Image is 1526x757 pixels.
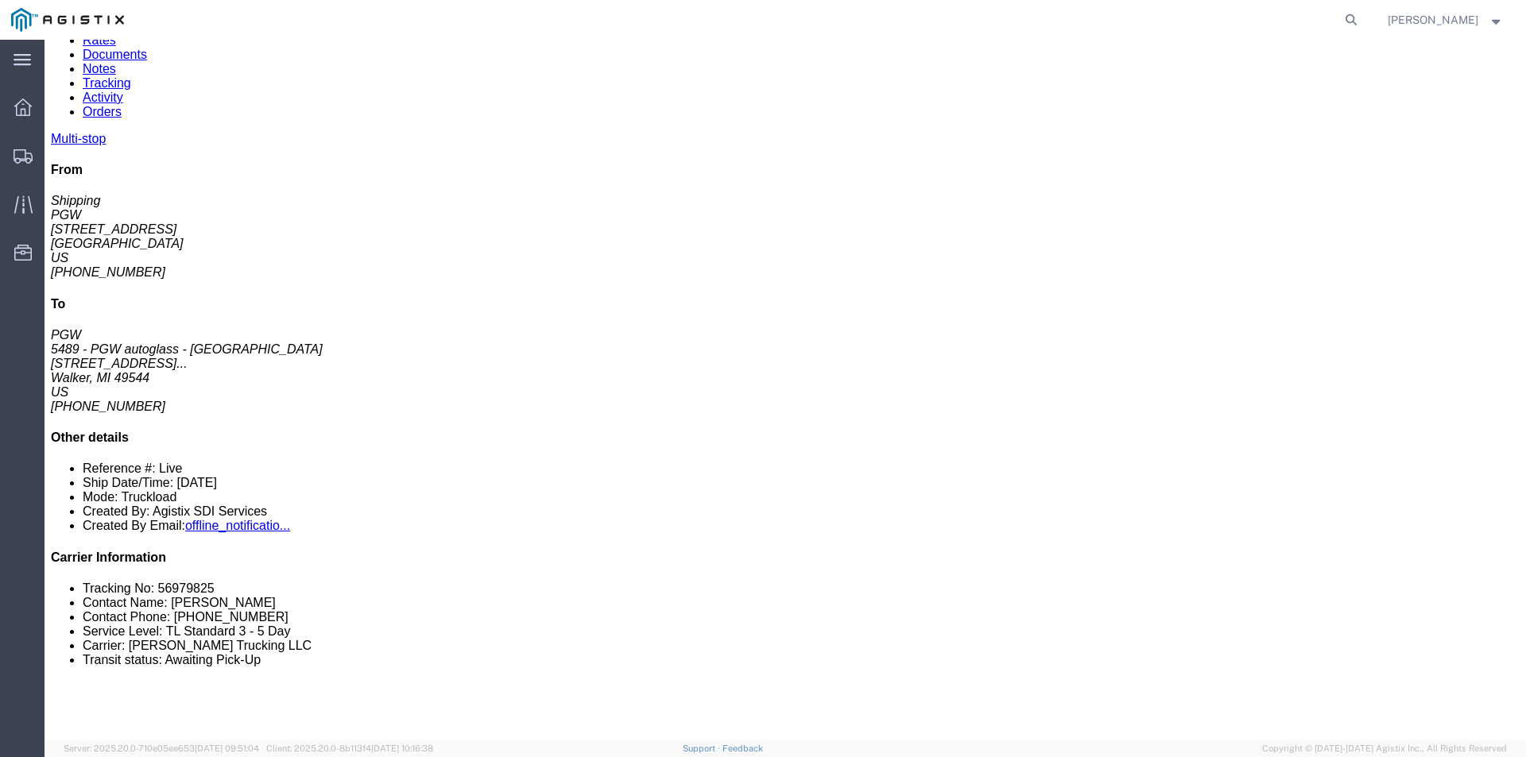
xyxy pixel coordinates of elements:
span: Client: 2025.20.0-8b113f4 [266,743,433,753]
iframe: FS Legacy Container [45,40,1526,740]
img: logo [11,8,124,32]
span: [DATE] 09:51:04 [195,743,259,753]
span: [DATE] 10:16:38 [371,743,433,753]
span: Server: 2025.20.0-710e05ee653 [64,743,259,753]
span: Craig Clark [1388,11,1478,29]
a: Feedback [722,743,763,753]
span: Copyright © [DATE]-[DATE] Agistix Inc., All Rights Reserved [1262,742,1507,755]
a: Support [683,743,722,753]
button: [PERSON_NAME] [1387,10,1505,29]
